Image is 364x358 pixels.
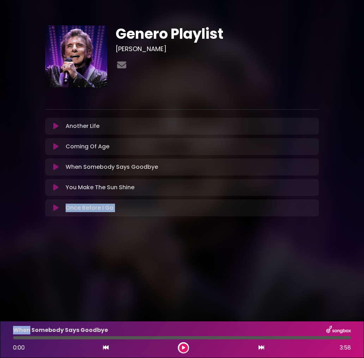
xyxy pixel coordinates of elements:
[66,183,134,192] p: You Make The Sun Shine
[116,25,319,42] h1: Genero Playlist
[66,122,99,130] p: Another Life
[66,163,158,171] p: When Somebody Says Goodbye
[66,204,114,212] p: Once Before I Go
[66,142,109,151] p: Coming Of Age
[45,25,107,87] img: 6qwFYesTPurQnItdpMxg
[116,45,319,53] h3: [PERSON_NAME]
